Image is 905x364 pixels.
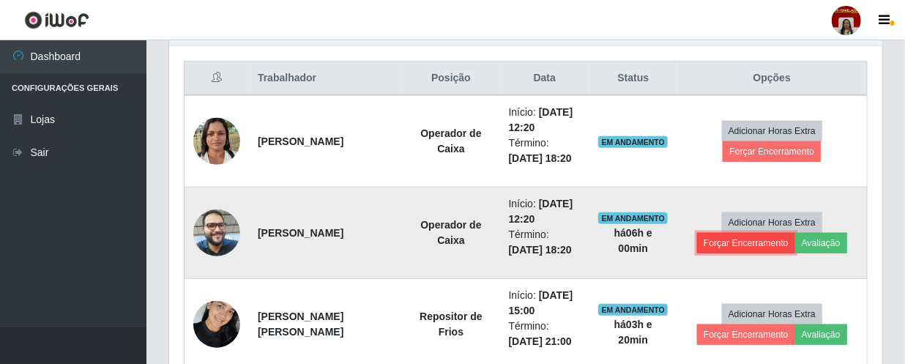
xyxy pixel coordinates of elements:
button: Avaliação [795,324,847,345]
li: Início: [509,288,581,319]
button: Adicionar Horas Extra [722,212,822,233]
strong: há 03 h e 20 min [614,319,652,346]
span: EM ANDAMENTO [598,212,668,224]
time: [DATE] 18:20 [509,244,572,256]
button: Avaliação [795,233,847,253]
strong: há 06 h e 00 min [614,227,652,254]
strong: Operador de Caixa [420,127,481,155]
img: 1755090695387.jpeg [193,201,240,264]
strong: [PERSON_NAME] [258,135,343,147]
button: Forçar Encerramento [697,324,795,345]
li: Início: [509,196,581,227]
button: Forçar Encerramento [697,233,795,253]
img: 1736860936757.jpeg [193,293,240,355]
th: Posição [402,62,499,96]
img: CoreUI Logo [24,11,89,29]
strong: [PERSON_NAME] [258,227,343,239]
button: Forçar Encerramento [723,141,821,162]
img: 1720809249319.jpeg [193,110,240,172]
strong: [PERSON_NAME] [PERSON_NAME] [258,311,343,338]
li: Início: [509,105,581,135]
th: Data [500,62,589,96]
time: [DATE] 18:20 [509,152,572,164]
th: Trabalhador [249,62,402,96]
strong: Repositor de Frios [420,311,483,338]
li: Término: [509,135,581,166]
th: Status [589,62,677,96]
span: EM ANDAMENTO [598,136,668,148]
time: [DATE] 12:20 [509,198,573,225]
time: [DATE] 15:00 [509,289,573,316]
span: EM ANDAMENTO [598,304,668,316]
time: [DATE] 21:00 [509,335,572,347]
th: Opções [677,62,868,96]
li: Término: [509,227,581,258]
time: [DATE] 12:20 [509,106,573,133]
button: Adicionar Horas Extra [722,304,822,324]
li: Término: [509,319,581,349]
button: Adicionar Horas Extra [722,121,822,141]
strong: Operador de Caixa [420,219,481,246]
